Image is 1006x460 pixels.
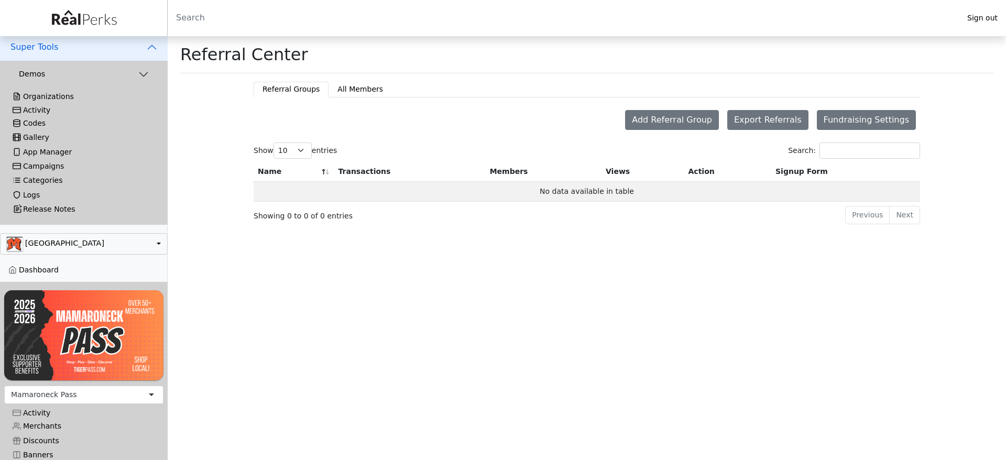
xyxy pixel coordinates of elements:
a: Categories [4,173,163,188]
a: Merchants [4,419,163,433]
a: Discounts [4,434,163,448]
input: Search [168,5,959,30]
th: Transactions [334,162,486,182]
img: UvwXJMpi3zTF1NL6z0MrguGCGojMqrs78ysOqfof.png [4,290,163,380]
th: Signup Form [771,162,920,182]
div: Mamaroneck Pass [11,389,77,400]
div: Showing 0 to 0 of 0 entries [254,205,524,222]
img: real_perks_logo-01.svg [46,6,122,30]
input: Search: [819,143,920,159]
td: No data available in table [254,182,920,202]
img: 0SBPtshqTvrgEtdEgrWk70gKnUHZpYRm94MZ5hDb.png [7,237,23,251]
label: Show entries [254,143,337,159]
a: Gallery [4,130,163,145]
a: Release Notes [4,202,163,216]
div: Activity [13,409,155,418]
button: All Members [329,82,392,97]
th: Views [602,162,684,182]
th: Action [684,162,772,182]
a: Logs [4,188,163,202]
a: Campaigns [4,159,163,173]
div: Activity [13,106,155,115]
a: Sign out [959,11,1006,25]
button: Add Referral Group [625,110,719,130]
a: Codes [4,116,163,130]
th: Members [486,162,602,182]
button: Export Referrals [727,110,808,130]
a: Organizations [4,90,163,104]
button: Fundraising Settings [817,110,916,130]
th: Name [254,162,334,182]
button: Referral Groups [254,82,329,97]
a: App Manager [4,145,163,159]
h1: Referral Center [180,45,308,64]
label: Search: [788,143,920,159]
select: Showentries [274,143,312,159]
